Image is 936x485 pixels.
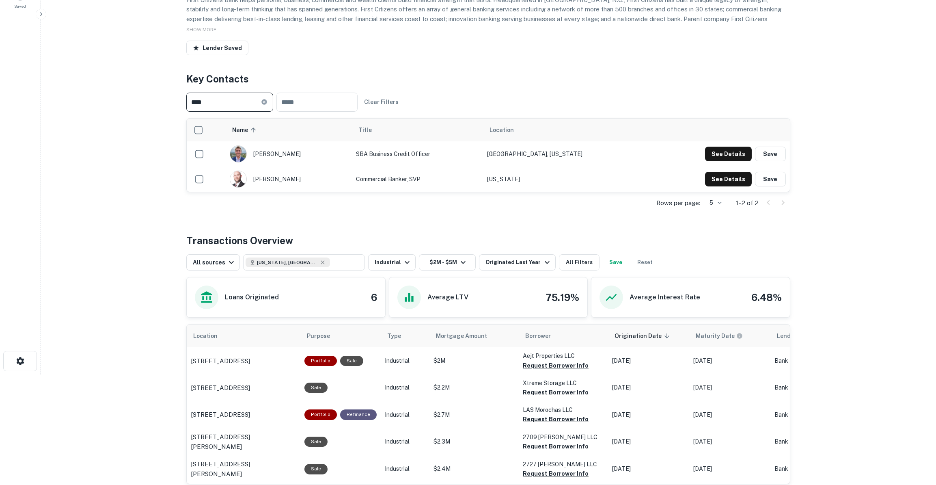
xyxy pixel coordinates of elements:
[777,331,811,341] span: Lender Type
[523,469,589,479] button: Request Borrower Info
[433,437,515,446] p: $2.3M
[385,411,425,419] p: Industrial
[755,147,786,161] button: Save
[419,254,476,271] button: $2M - $5M
[191,383,296,393] a: [STREET_ADDRESS]
[385,383,425,392] p: Industrial
[433,411,515,419] p: $2.7M
[774,357,839,365] p: Bank
[193,258,236,267] div: All sources
[186,254,240,271] button: All sources
[523,442,589,451] button: Request Borrower Info
[693,411,766,419] p: [DATE]
[523,460,604,469] p: 2727 [PERSON_NAME] LLC
[693,383,766,392] p: [DATE]
[230,171,246,187] img: 1517339095400
[689,325,770,347] th: Maturity dates displayed may be estimated. Please contact the lender for the most accurate maturi...
[632,254,658,271] button: Reset
[187,325,790,483] div: scrollable content
[693,465,766,473] p: [DATE]
[304,383,328,393] div: Sale
[191,432,296,451] a: [STREET_ADDRESS][PERSON_NAME]
[191,410,250,420] p: [STREET_ADDRESS]
[485,258,552,267] div: Originated Last Year
[696,331,743,340] div: Maturity dates displayed may be estimated. Please contact the lender for the most accurate maturi...
[774,383,839,392] p: Bank
[523,414,589,424] button: Request Borrower Info
[523,433,604,442] p: 2709 [PERSON_NAME] LLC
[774,411,839,419] p: Bank
[340,409,377,420] div: This loan purpose was for refinancing
[559,254,600,271] button: All Filters
[191,410,296,420] a: [STREET_ADDRESS]
[304,356,337,366] div: This is a portfolio loan with 2 properties
[300,325,381,347] th: Purpose
[755,172,786,186] button: Save
[304,409,337,420] div: This is a portfolio loan with 2 properties
[186,27,216,32] span: SHOW MORE
[230,145,348,162] div: [PERSON_NAME]
[774,465,839,473] p: Bank
[226,119,352,141] th: Name
[193,331,228,341] span: Location
[612,357,685,365] p: [DATE]
[230,171,348,188] div: [PERSON_NAME]
[483,167,648,192] td: [US_STATE]
[340,356,363,366] div: Sale
[546,290,579,305] h4: 75.19%
[523,405,604,414] p: LAS Morochas LLC
[523,351,604,360] p: Aejt Properties LLC
[358,125,382,135] span: Title
[186,71,790,86] h4: Key Contacts
[705,172,752,186] button: See Details
[186,41,248,55] button: Lender Saved
[385,465,425,473] p: Industrial
[307,331,341,341] span: Purpose
[368,254,416,271] button: Industrial
[433,465,515,473] p: $2.4M
[191,356,296,366] a: [STREET_ADDRESS]
[751,290,782,305] h4: 6.48%
[352,167,483,192] td: Commercial Banker, SVP
[774,437,839,446] p: Bank
[436,331,498,341] span: Mortgage Amount
[630,292,700,302] h6: Average Interest Rate
[230,146,246,162] img: 1715108393971
[490,125,514,135] span: Location
[186,233,293,248] h4: Transactions Overview
[612,411,685,419] p: [DATE]
[612,465,685,473] p: [DATE]
[385,437,425,446] p: Industrial
[483,119,648,141] th: Location
[225,292,279,302] h6: Loans Originated
[352,119,483,141] th: Title
[770,325,843,347] th: Lender Type
[191,356,250,366] p: [STREET_ADDRESS]
[519,325,608,347] th: Borrower
[612,383,685,392] p: [DATE]
[361,95,402,109] button: Clear Filters
[615,331,672,341] span: Origination Date
[608,325,689,347] th: Origination Date
[191,383,250,393] p: [STREET_ADDRESS]
[523,361,589,370] button: Request Borrower Info
[703,197,723,209] div: 5
[15,3,26,9] span: Saved
[304,464,328,474] div: Sale
[483,141,648,167] td: [GEOGRAPHIC_DATA], [US_STATE]
[232,125,259,135] span: Name
[612,437,685,446] p: [DATE]
[736,198,759,208] p: 1–2 of 2
[385,357,425,365] p: Industrial
[656,198,700,208] p: Rows per page:
[427,292,468,302] h6: Average LTV
[187,119,790,192] div: scrollable content
[696,331,753,340] span: Maturity dates displayed may be estimated. Please contact the lender for the most accurate maturi...
[525,331,551,341] span: Borrower
[523,379,604,388] p: Xtreme Storage LLC
[693,437,766,446] p: [DATE]
[371,290,377,305] h4: 6
[191,459,296,479] a: [STREET_ADDRESS][PERSON_NAME]
[381,325,429,347] th: Type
